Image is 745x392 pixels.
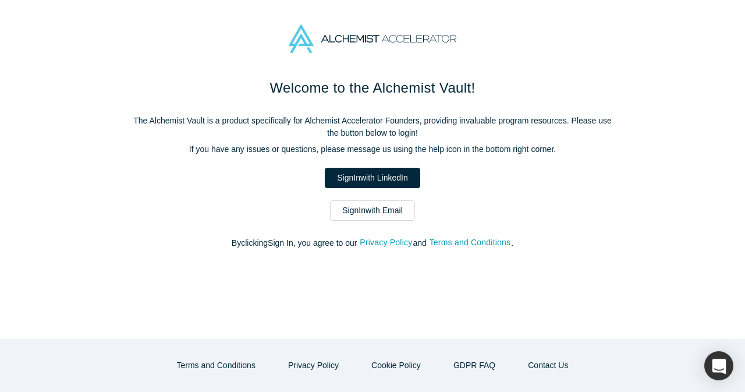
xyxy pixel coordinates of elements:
[359,355,433,376] button: Cookie Policy
[516,355,580,376] button: Contact Us
[289,24,456,53] img: Alchemist Accelerator Logo
[128,237,617,249] p: By clicking Sign In , you agree to our and .
[441,355,508,376] a: GDPR FAQ
[330,200,415,221] a: SignInwith Email
[165,355,268,376] button: Terms and Conditions
[128,77,617,98] h1: Welcome to the Alchemist Vault!
[325,168,420,188] a: SignInwith LinkedIn
[276,355,351,376] button: Privacy Policy
[359,236,413,249] button: Privacy Policy
[128,143,617,156] p: If you have any issues or questions, please message us using the help icon in the bottom right co...
[128,115,617,139] p: The Alchemist Vault is a product specifically for Alchemist Accelerator Founders, providing inval...
[429,236,512,249] button: Terms and Conditions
